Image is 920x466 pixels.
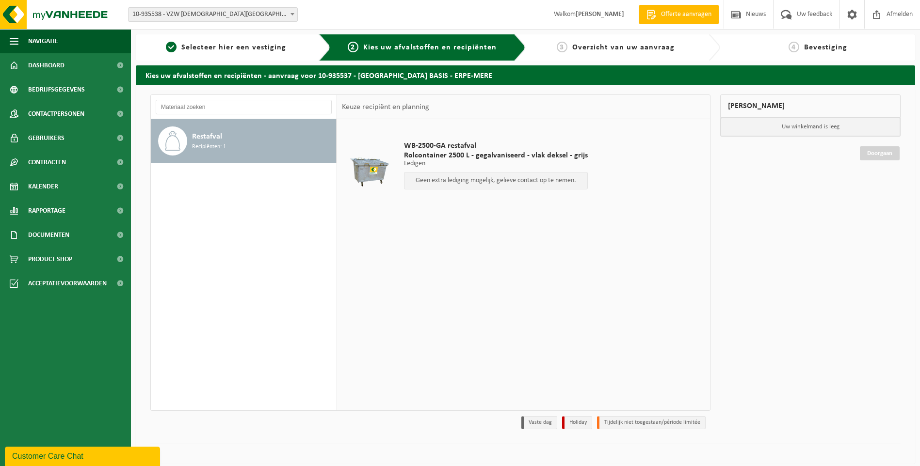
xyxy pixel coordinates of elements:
span: Gebruikers [28,126,65,150]
span: Documenten [28,223,69,247]
span: Dashboard [28,53,65,78]
span: Product Shop [28,247,72,271]
button: Restafval Recipiënten: 1 [151,119,337,163]
span: 1 [166,42,177,52]
strong: [PERSON_NAME] [576,11,624,18]
span: Kies uw afvalstoffen en recipiënten [363,44,497,51]
span: 2 [348,42,358,52]
span: Overzicht van uw aanvraag [572,44,675,51]
span: Kalender [28,174,58,199]
span: Offerte aanvragen [659,10,714,19]
div: Keuze recipiënt en planning [337,95,434,119]
span: Rolcontainer 2500 L - gegalvaniseerd - vlak deksel - grijs [404,151,588,160]
span: Rapportage [28,199,65,223]
li: Vaste dag [521,416,557,429]
span: Bevestiging [804,44,847,51]
span: Acceptatievoorwaarden [28,271,107,295]
input: Materiaal zoeken [156,100,332,114]
h2: Kies uw afvalstoffen en recipiënten - aanvraag voor 10-935537 - [GEOGRAPHIC_DATA] BASIS - ERPE-MERE [136,65,915,84]
a: 1Selecteer hier een vestiging [141,42,311,53]
span: Restafval [192,131,222,142]
div: [PERSON_NAME] [720,94,901,118]
p: Uw winkelmand is leeg [721,118,900,136]
li: Tijdelijk niet toegestaan/période limitée [597,416,706,429]
span: Navigatie [28,29,58,53]
span: WB-2500-GA restafval [404,141,588,151]
a: Doorgaan [860,146,900,160]
span: Recipiënten: 1 [192,142,226,152]
p: Ledigen [404,160,588,167]
iframe: chat widget [5,445,162,466]
p: Geen extra lediging mogelijk, gelieve contact op te nemen. [409,177,582,184]
span: Selecteer hier een vestiging [181,44,286,51]
span: 10-935538 - VZW PRIESTER DAENS COLLEGE - AALST [128,7,298,22]
li: Holiday [562,416,592,429]
span: 3 [557,42,567,52]
span: 10-935538 - VZW PRIESTER DAENS COLLEGE - AALST [129,8,297,21]
span: 4 [789,42,799,52]
a: Offerte aanvragen [639,5,719,24]
span: Contracten [28,150,66,174]
span: Bedrijfsgegevens [28,78,85,102]
span: Contactpersonen [28,102,84,126]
